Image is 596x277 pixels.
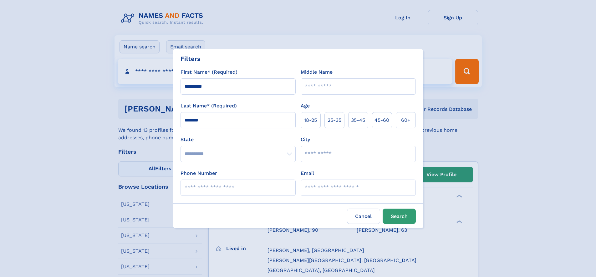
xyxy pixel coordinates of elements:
label: First Name* (Required) [181,68,237,76]
label: Cancel [347,209,380,224]
span: 35‑45 [351,116,365,124]
span: 25‑35 [328,116,341,124]
label: Email [301,170,314,177]
label: Age [301,102,310,110]
label: Phone Number [181,170,217,177]
span: 45‑60 [374,116,389,124]
span: 60+ [401,116,410,124]
label: Last Name* (Required) [181,102,237,110]
label: State [181,136,296,143]
label: City [301,136,310,143]
button: Search [383,209,416,224]
label: Middle Name [301,68,333,76]
span: 18‑25 [304,116,317,124]
div: Filters [181,54,201,63]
